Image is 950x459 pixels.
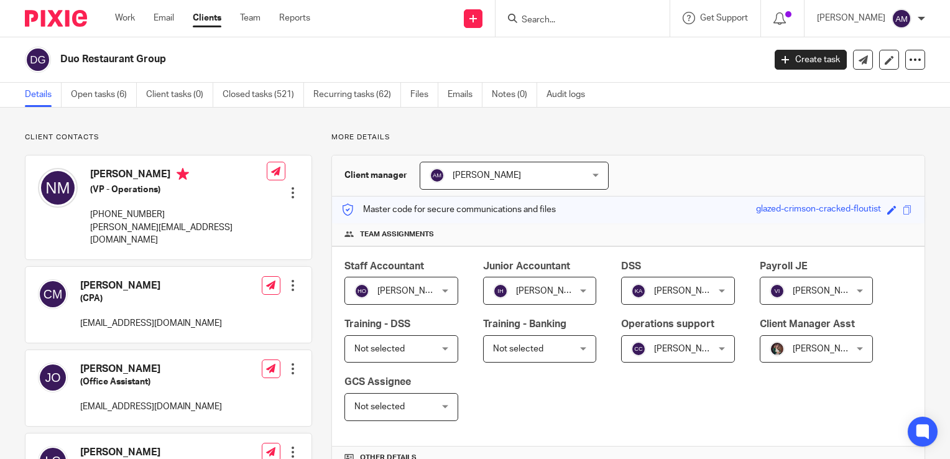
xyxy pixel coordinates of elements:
h4: [PERSON_NAME] [80,363,222,376]
a: Create task [775,50,847,70]
a: Recurring tasks (62) [313,83,401,107]
p: [EMAIL_ADDRESS][DOMAIN_NAME] [80,401,222,413]
img: svg%3E [631,341,646,356]
div: glazed-crimson-cracked-floutist [756,203,881,217]
a: Details [25,83,62,107]
img: Pixie [25,10,87,27]
span: [PERSON_NAME] [377,287,446,295]
p: [PERSON_NAME][EMAIL_ADDRESS][DOMAIN_NAME] [90,221,267,247]
a: Clients [193,12,221,24]
span: Get Support [700,14,748,22]
span: Client Manager Asst [760,319,855,329]
img: svg%3E [25,47,51,73]
i: Primary [177,168,189,180]
span: Staff Accountant [344,261,424,271]
a: Emails [448,83,482,107]
h5: (Office Assistant) [80,376,222,388]
img: svg%3E [38,363,68,392]
p: Client contacts [25,132,312,142]
span: Not selected [493,345,543,353]
span: [PERSON_NAME] [654,345,722,353]
a: Open tasks (6) [71,83,137,107]
h2: Duo Restaurant Group [60,53,617,66]
h4: [PERSON_NAME] [80,446,222,459]
a: Closed tasks (521) [223,83,304,107]
a: Team [240,12,261,24]
span: [PERSON_NAME] [453,171,521,180]
span: [PERSON_NAME] [793,287,861,295]
p: [PHONE_NUMBER] [90,208,267,221]
h3: Client manager [344,169,407,182]
img: svg%3E [38,279,68,309]
span: Team assignments [360,229,434,239]
span: GCS Assignee [344,377,411,387]
span: Not selected [354,402,405,411]
a: Email [154,12,174,24]
a: Audit logs [546,83,594,107]
a: Reports [279,12,310,24]
span: [PERSON_NAME] [793,345,861,353]
img: svg%3E [354,284,369,299]
h5: (CPA) [80,292,222,305]
span: Training - DSS [344,319,410,329]
img: Profile%20picture%20JUS.JPG [770,341,785,356]
p: Master code for secure communications and files [341,203,556,216]
span: DSS [621,261,641,271]
span: Payroll JE [760,261,808,271]
a: Work [115,12,135,24]
p: [PERSON_NAME] [817,12,885,24]
img: svg%3E [770,284,785,299]
h5: (VP - Operations) [90,183,267,196]
span: Training - Banking [483,319,566,329]
p: More details [331,132,925,142]
a: Notes (0) [492,83,537,107]
p: [EMAIL_ADDRESS][DOMAIN_NAME] [80,317,222,330]
span: [PERSON_NAME] [654,287,722,295]
span: Operations support [621,319,714,329]
h4: [PERSON_NAME] [90,168,267,183]
a: Client tasks (0) [146,83,213,107]
img: svg%3E [892,9,911,29]
h4: [PERSON_NAME] [80,279,222,292]
img: svg%3E [430,168,445,183]
img: svg%3E [493,284,508,299]
img: svg%3E [631,284,646,299]
img: svg%3E [38,168,78,208]
span: Not selected [354,345,405,353]
span: Junior Accountant [483,261,570,271]
a: Files [410,83,438,107]
span: [PERSON_NAME] [516,287,584,295]
input: Search [520,15,632,26]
